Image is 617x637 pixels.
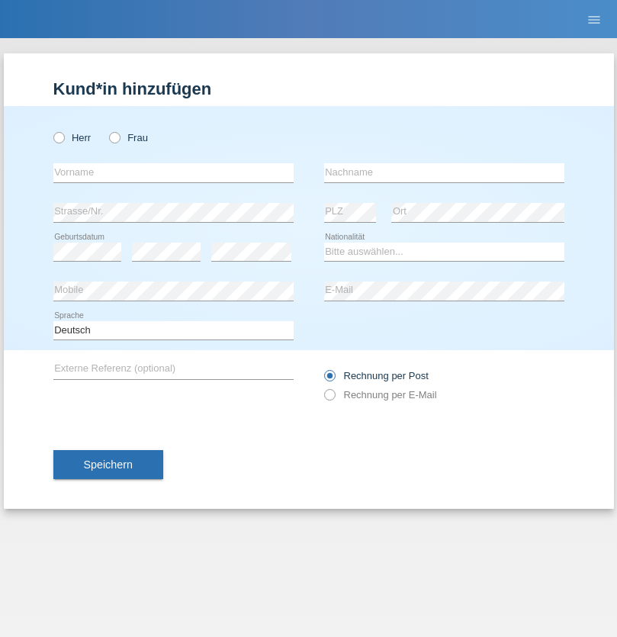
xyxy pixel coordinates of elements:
input: Rechnung per E-Mail [324,389,334,408]
span: Speichern [84,458,133,471]
input: Frau [109,132,119,142]
label: Rechnung per E-Mail [324,389,437,401]
input: Rechnung per Post [324,370,334,389]
label: Rechnung per Post [324,370,429,381]
h1: Kund*in hinzufügen [53,79,564,98]
input: Herr [53,132,63,142]
label: Frau [109,132,148,143]
button: Speichern [53,450,163,479]
i: menu [586,12,602,27]
a: menu [579,14,609,24]
label: Herr [53,132,92,143]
